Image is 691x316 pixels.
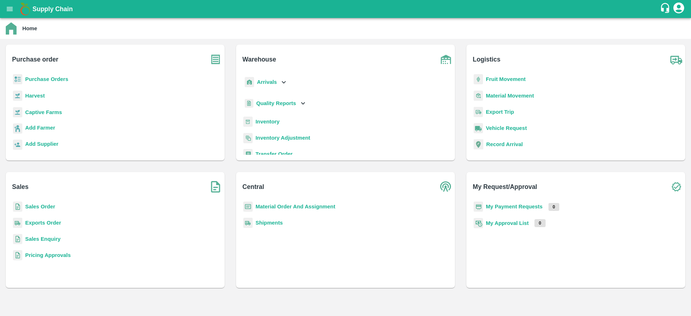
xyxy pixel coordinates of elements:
[256,151,293,157] a: Transfer Order
[486,125,527,131] a: Vehicle Request
[486,93,534,99] a: Material Movement
[243,218,253,228] img: shipments
[245,99,253,108] img: qualityReport
[243,202,253,212] img: centralMaterial
[207,178,225,196] img: soSales
[25,125,55,131] b: Add Farmer
[25,109,62,115] a: Captive Farms
[243,54,276,64] b: Warehouse
[486,76,526,82] a: Fruit Movement
[13,202,22,212] img: sales
[25,140,58,150] a: Add Supplier
[18,2,32,16] img: logo
[667,178,685,196] img: check
[473,54,501,64] b: Logistics
[243,117,253,127] img: whInventory
[256,119,280,125] a: Inventory
[13,218,22,228] img: shipments
[25,76,68,82] a: Purchase Orders
[256,220,283,226] a: Shipments
[486,204,543,209] a: My Payment Requests
[32,4,660,14] a: Supply Chain
[474,218,483,229] img: approval
[13,123,22,134] img: farmer
[13,250,22,261] img: sales
[667,50,685,68] img: truck
[474,90,483,101] img: material
[486,109,514,115] a: Export Trip
[25,236,60,242] a: Sales Enquiry
[207,50,225,68] img: purchase
[437,50,455,68] img: warehouse
[548,203,560,211] p: 0
[6,22,17,35] img: home
[25,252,71,258] a: Pricing Approvals
[660,3,672,15] div: customer-support
[486,141,523,147] a: Record Arrival
[243,96,307,111] div: Quality Reports
[534,219,546,227] p: 0
[256,204,335,209] a: Material Order And Assignment
[474,107,483,117] img: delivery
[486,220,529,226] a: My Approval List
[474,139,483,149] img: recordArrival
[257,79,277,85] b: Arrivals
[25,93,45,99] a: Harvest
[13,234,22,244] img: sales
[1,1,18,17] button: open drawer
[243,149,253,159] img: whTransfer
[474,74,483,85] img: fruit
[256,135,310,141] a: Inventory Adjustment
[25,124,55,134] a: Add Farmer
[12,54,58,64] b: Purchase order
[474,202,483,212] img: payment
[245,77,254,87] img: whArrival
[25,141,58,147] b: Add Supplier
[32,5,73,13] b: Supply Chain
[672,1,685,17] div: account of current user
[437,178,455,196] img: central
[25,204,55,209] a: Sales Order
[243,133,253,143] img: inventory
[243,182,264,192] b: Central
[13,140,22,150] img: supplier
[243,74,288,90] div: Arrivals
[13,90,22,101] img: harvest
[25,220,61,226] a: Exports Order
[474,123,483,134] img: vehicle
[22,26,37,31] b: Home
[473,182,537,192] b: My Request/Approval
[13,107,22,118] img: harvest
[12,182,29,192] b: Sales
[256,100,296,106] b: Quality Reports
[13,74,22,85] img: reciept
